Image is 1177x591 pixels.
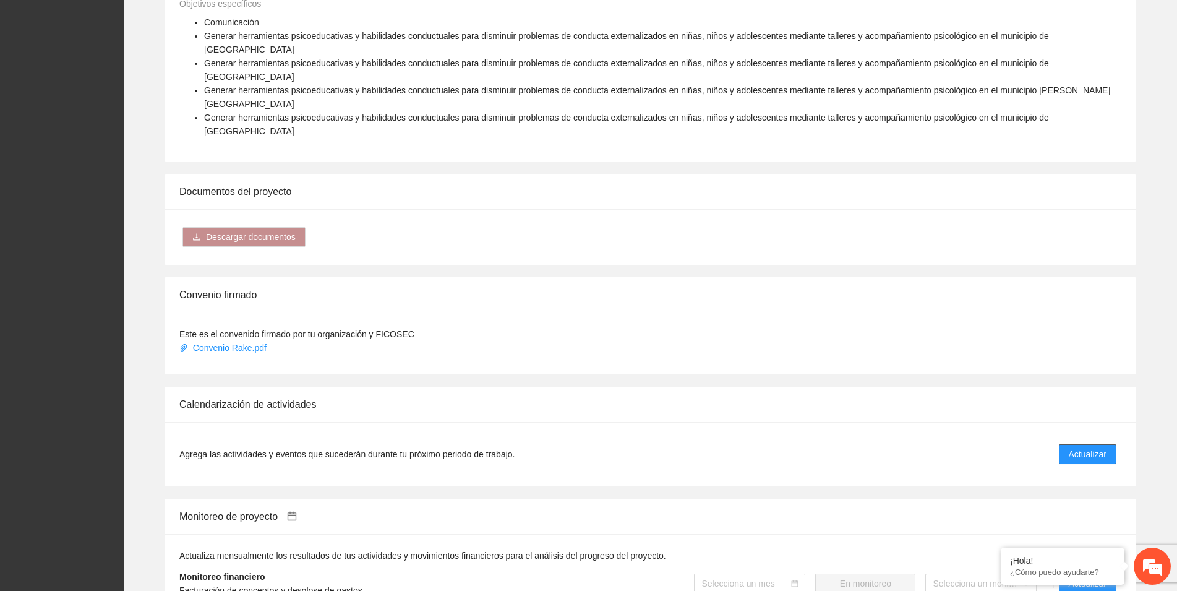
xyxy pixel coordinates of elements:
[179,174,1121,209] div: Documentos del proyecto
[204,31,1049,54] span: Generar herramientas psicoeducativas y habilidades conductuales para disminuir problemas de condu...
[72,165,171,290] span: Estamos en línea.
[1010,567,1115,577] p: ¿Cómo puedo ayudarte?
[179,572,265,582] strong: Monitoreo financiero
[1010,556,1115,566] div: ¡Hola!
[278,511,297,522] a: calendar
[204,17,259,27] span: Comunicación
[1069,447,1106,461] span: Actualizar
[204,58,1049,82] span: Generar herramientas psicoeducativas y habilidades conductuales para disminuir problemas de condu...
[179,499,1121,534] div: Monitoreo de proyecto
[791,580,798,587] span: calendar
[204,113,1049,136] span: Generar herramientas psicoeducativas y habilidades conductuales para disminuir problemas de condu...
[179,329,414,339] span: Este es el convenido firmado por tu organización y FICOSEC
[179,551,666,561] span: Actualiza mensualmente los resultados de tus actividades y movimientos financieros para el anális...
[1059,444,1116,464] button: Actualizar
[64,63,208,79] div: Chatee con nosotros ahora
[6,338,236,381] textarea: Escriba su mensaje y pulse “Intro”
[179,277,1121,313] div: Convenio firmado
[179,343,188,352] span: paper-clip
[203,6,233,36] div: Minimizar ventana de chat en vivo
[179,447,515,461] span: Agrega las actividades y eventos que sucederán durante tu próximo periodo de trabajo.
[182,227,306,247] button: downloadDescargar documentos
[179,343,269,353] a: Convenio Rake.pdf
[287,511,297,521] span: calendar
[204,85,1110,109] span: Generar herramientas psicoeducativas y habilidades conductuales para disminuir problemas de condu...
[179,387,1121,422] div: Calendarización de actividades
